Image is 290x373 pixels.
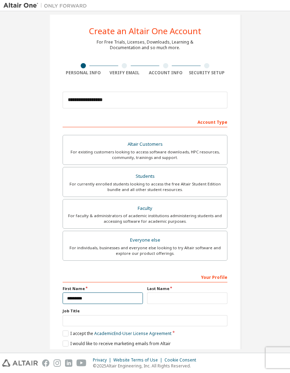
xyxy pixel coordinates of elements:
img: linkedin.svg [65,359,72,367]
div: Account Type [63,116,227,127]
label: I accept the [63,330,171,336]
label: Job Title [63,308,227,314]
div: For Free Trials, Licenses, Downloads, Learning & Documentation and so much more. [97,39,193,51]
img: Altair One [3,2,90,9]
div: For individuals, businesses and everyone else looking to try Altair software and explore our prod... [67,245,223,256]
img: youtube.svg [76,359,87,367]
div: Account Info [145,70,186,76]
div: Verify Email [104,70,145,76]
div: Create an Altair One Account [89,27,201,35]
a: Academic End-User License Agreement [94,330,171,336]
label: I would like to receive marketing emails from Altair [63,341,171,347]
div: Website Terms of Use [113,357,164,363]
div: Personal Info [63,70,104,76]
div: Cookie Consent [164,357,200,363]
div: Students [67,172,223,181]
label: Last Name [147,286,227,291]
div: Everyone else [67,235,223,245]
div: Security Setup [186,70,228,76]
div: Your Profile [63,271,227,282]
div: Privacy [93,357,113,363]
div: Faculty [67,204,223,213]
img: facebook.svg [42,359,49,367]
img: instagram.svg [54,359,61,367]
div: For currently enrolled students looking to access the free Altair Student Edition bundle and all ... [67,181,223,192]
div: Altair Customers [67,139,223,149]
div: For faculty & administrators of academic institutions administering students and accessing softwa... [67,213,223,224]
img: altair_logo.svg [2,359,38,367]
div: For existing customers looking to access software downloads, HPC resources, community, trainings ... [67,149,223,160]
label: First Name [63,286,143,291]
p: © 2025 Altair Engineering, Inc. All Rights Reserved. [93,363,200,369]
